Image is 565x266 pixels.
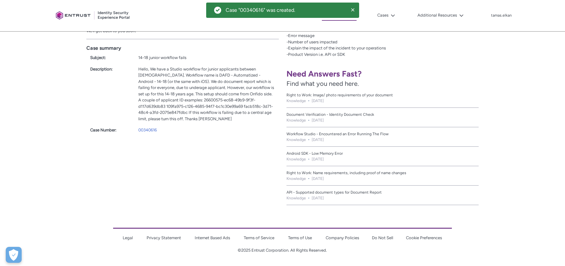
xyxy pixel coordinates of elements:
[286,137,306,143] li: Knowledge
[286,131,479,137] a: Workflow Studio - Encountered an Error Running The Flow
[406,235,442,240] a: Cookie Preferences
[286,189,479,195] a: API - Supported document types for Document Report
[312,176,324,181] lightning-formatted-date-time: [DATE]
[90,66,131,72] div: Description:
[326,235,359,240] a: Company Policies
[123,235,133,240] a: Legal
[286,195,306,201] li: Knowledge
[286,69,479,79] h1: Need Answers Fast?
[113,247,452,254] p: ©2025 Entrust Corporation. All Rights Reserved.
[288,235,312,240] a: Terms of Use
[416,11,465,20] button: Additional Resources
[86,44,279,52] h2: Case summary
[491,12,512,18] button: User Profile tamas.elkan
[286,117,306,123] li: Knowledge
[376,11,397,20] button: Cases
[286,151,479,156] a: Android SDK - Low Memory Error
[195,235,230,240] a: Internet Based Ads
[138,66,275,122] div: Hello, We have a Studio workflow for junior applicants between [DEMOGRAPHIC_DATA]. Workflow name ...
[90,127,131,133] div: Case Number:
[226,7,295,13] div: Case "00340616" was created.
[286,176,306,181] li: Knowledge
[286,156,306,162] li: Knowledge
[286,112,479,117] a: Document Verification - Identity Document Check
[90,55,131,61] div: Subject:
[286,92,479,98] a: Right to Work: Image/ photo requirements of your document
[312,98,324,104] lightning-formatted-date-time: [DATE]
[147,235,181,240] a: Privacy Statement
[312,156,324,162] lightning-formatted-date-time: [DATE]
[286,80,359,87] span: Find what you need here.
[6,247,22,263] button: Open Preferences
[286,33,561,57] p: -Error message -Number of users impacted -Explain the impact of the incident to your operations -...
[138,55,275,61] div: 14-18 junior workflow fails
[312,137,324,143] lightning-formatted-date-time: [DATE]
[372,235,393,240] a: Do Not Sell
[6,247,22,263] div: Cookie Preferences
[138,128,157,132] a: 00340616
[225,7,295,13] a: Case "00340616" was created.
[312,195,324,201] lightning-formatted-date-time: [DATE]
[491,13,512,18] p: tamas.elkan
[312,117,324,123] lightning-formatted-date-time: [DATE]
[286,98,306,104] li: Knowledge
[244,235,274,240] a: Terms of Service
[286,170,479,176] a: Right to Work: Name requirements, including proof of name changes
